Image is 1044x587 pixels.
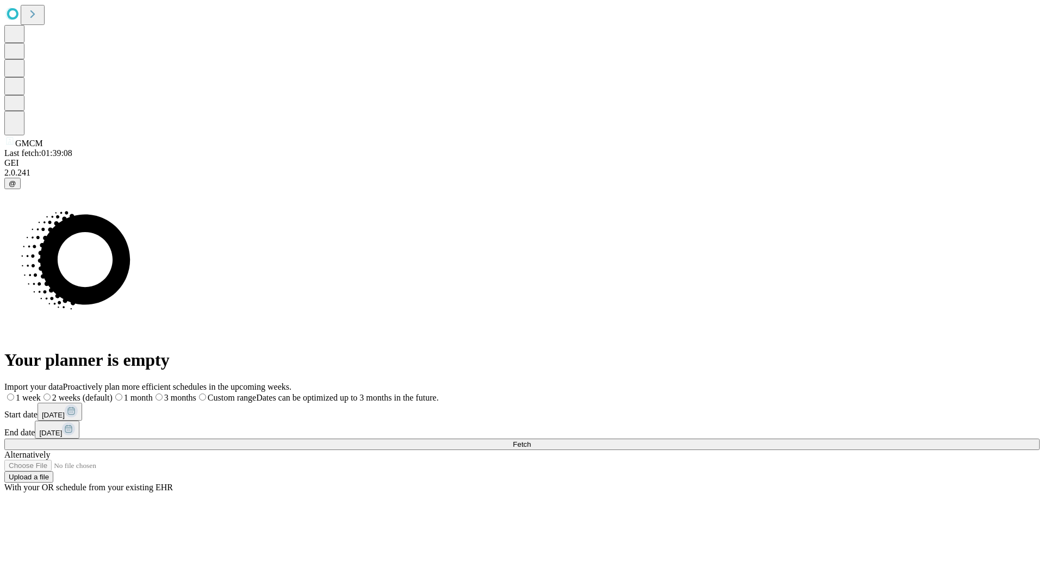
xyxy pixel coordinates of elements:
[164,393,196,402] span: 3 months
[4,350,1040,370] h1: Your planner is empty
[208,393,256,402] span: Custom range
[4,168,1040,178] div: 2.0.241
[124,393,153,402] span: 1 month
[4,403,1040,421] div: Start date
[4,148,72,158] span: Last fetch: 01:39:08
[4,439,1040,450] button: Fetch
[4,450,50,459] span: Alternatively
[15,139,43,148] span: GMCM
[38,403,82,421] button: [DATE]
[7,394,14,401] input: 1 week
[16,393,41,402] span: 1 week
[4,421,1040,439] div: End date
[35,421,79,439] button: [DATE]
[4,382,63,391] span: Import your data
[52,393,113,402] span: 2 weeks (default)
[156,394,163,401] input: 3 months
[256,393,438,402] span: Dates can be optimized up to 3 months in the future.
[4,178,21,189] button: @
[513,440,531,448] span: Fetch
[4,158,1040,168] div: GEI
[43,394,51,401] input: 2 weeks (default)
[199,394,206,401] input: Custom rangeDates can be optimized up to 3 months in the future.
[39,429,62,437] span: [DATE]
[115,394,122,401] input: 1 month
[4,483,173,492] span: With your OR schedule from your existing EHR
[42,411,65,419] span: [DATE]
[4,471,53,483] button: Upload a file
[63,382,291,391] span: Proactively plan more efficient schedules in the upcoming weeks.
[9,179,16,188] span: @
